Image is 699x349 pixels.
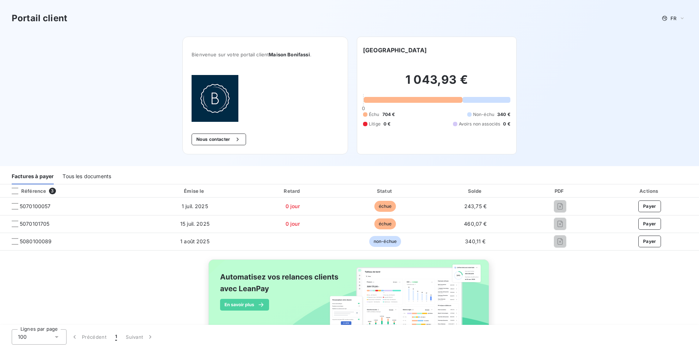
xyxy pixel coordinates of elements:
[49,188,56,194] span: 3
[601,187,698,195] div: Actions
[369,121,381,127] span: Litige
[464,203,487,209] span: 243,75 €
[192,134,246,145] button: Nous contacter
[18,333,27,341] span: 100
[465,238,485,244] span: 340,11 €
[521,187,598,195] div: PDF
[180,221,209,227] span: 15 juil. 2025
[247,187,338,195] div: Retard
[182,203,208,209] span: 1 juil. 2025
[369,111,379,118] span: Échu
[12,169,54,184] div: Factures à payer
[473,111,494,118] span: Non-échu
[670,15,676,21] span: FR
[111,329,121,345] button: 1
[638,200,661,212] button: Payer
[374,201,396,212] span: échue
[6,188,46,194] div: Référence
[180,238,209,244] span: 1 août 2025
[20,238,52,245] span: 5080100089
[192,75,238,122] img: Company logo
[269,52,310,57] span: Maison Bonifassi
[286,221,300,227] span: 0 jour
[20,220,50,228] span: 5070101705
[12,12,67,25] h3: Portail client
[192,52,339,57] span: Bienvenue sur votre portail client .
[459,121,500,127] span: Avoirs non associés
[341,187,429,195] div: Statut
[374,218,396,229] span: échue
[383,121,390,127] span: 0 €
[115,333,117,341] span: 1
[638,236,661,247] button: Payer
[363,72,510,94] h2: 1 043,93 €
[432,187,519,195] div: Solde
[146,187,245,195] div: Émise le
[20,203,51,210] span: 5070100057
[121,329,158,345] button: Suivant
[497,111,510,118] span: 340 €
[286,203,300,209] span: 0 jour
[67,329,111,345] button: Précédent
[63,169,111,184] div: Tous les documents
[369,236,401,247] span: non-échue
[362,105,365,111] span: 0
[382,111,395,118] span: 704 €
[363,46,427,55] h6: [GEOGRAPHIC_DATA]
[638,218,661,230] button: Payer
[464,221,487,227] span: 460,07 €
[503,121,510,127] span: 0 €
[202,255,497,345] img: banner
